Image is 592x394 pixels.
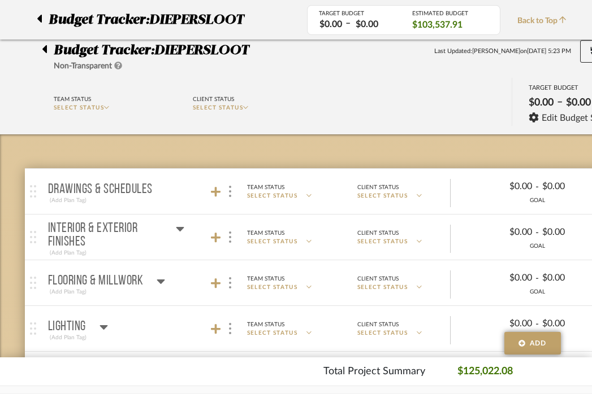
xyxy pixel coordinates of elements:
span: Add [530,338,547,348]
div: $0.00 [525,93,557,112]
div: Team Status [247,274,284,284]
span: Non-Transparent [54,62,112,70]
button: Add [504,332,561,354]
div: $0.00 [460,224,535,241]
div: $0.00 [460,269,535,287]
span: SELECT STATUS [54,105,105,111]
img: grip.svg [30,231,36,243]
div: Client Status [357,319,399,330]
div: (Add Plan Tag) [48,287,88,297]
span: - [535,180,539,194]
span: SELECT STATUS [357,238,408,246]
img: 3dots-v.svg [229,323,231,334]
span: $103,537.91 [412,19,463,31]
div: $0.00 [460,178,535,195]
img: grip.svg [30,185,36,198]
div: Team Status [247,228,284,238]
div: Client Status [357,228,399,238]
img: 3dots-v.svg [229,186,231,197]
span: [DATE] 5:23 PM [527,47,571,56]
div: ESTIMATED BUDGET [412,10,489,17]
p: $125,022.08 [457,364,513,379]
div: (Add Plan Tag) [48,248,88,258]
p: Flooring & Millwork [48,274,144,288]
div: (Add Plan Tag) [48,195,88,205]
img: 3dots-v.svg [229,277,231,288]
span: SELECT STATUS [357,283,408,292]
p: LIGHTING [48,320,86,334]
span: - [535,226,539,239]
span: SELECT STATUS [247,283,298,292]
p: Drawings & Schedules [48,183,153,196]
div: $0.00 [460,315,535,332]
div: TARGET BUDGET [319,10,395,17]
div: Client Status [193,94,234,104]
img: 3dots-v.svg [229,231,231,243]
p: DIEPERSLOOT [149,10,249,30]
span: - [535,272,539,285]
span: SELECT STATUS [193,105,244,111]
p: INTERIOR & EXTERIOR FINISHES [48,222,162,249]
span: Back to Top [517,15,572,27]
span: SELECT STATUS [247,192,298,200]
div: (Add Plan Tag) [48,332,88,343]
span: SELECT STATUS [357,192,408,200]
span: DIEPERSLOOT [154,43,249,57]
span: - [535,317,539,331]
span: Last Updated: [434,47,472,56]
span: – [345,17,351,31]
span: – [557,96,563,112]
span: on [520,47,527,56]
div: $0.00 [316,18,345,31]
span: Budget Tracker: [54,43,154,57]
div: Team Status [247,319,284,330]
span: SELECT STATUS [357,329,408,338]
div: Team Status [247,182,284,192]
img: grip.svg [30,322,36,335]
span: [PERSON_NAME] [472,47,520,56]
span: SELECT STATUS [247,238,298,246]
p: Total Project Summary [323,364,425,379]
div: $0.00 [352,18,382,31]
div: Client Status [357,182,399,192]
div: Team Status [54,94,91,104]
img: grip.svg [30,277,36,289]
span: Budget Tracker: [49,10,149,30]
div: Client Status [357,274,399,284]
span: SELECT STATUS [247,329,298,338]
